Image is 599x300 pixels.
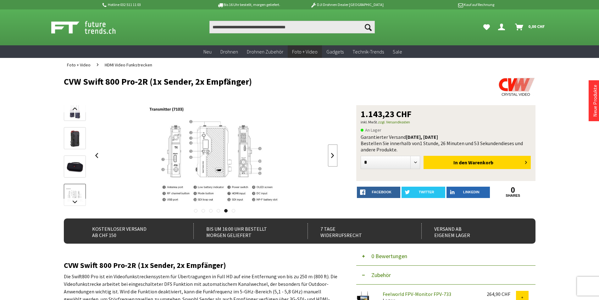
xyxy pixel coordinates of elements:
[356,247,535,266] button: 0 Bewertungen
[64,58,94,72] a: Foto + Video
[298,1,396,8] p: DJI Drohnen Dealer [GEOGRAPHIC_DATA]
[200,1,298,8] p: Bis 16 Uhr bestellt, morgen geliefert.
[528,21,545,31] span: 0,00 CHF
[220,48,238,55] span: Drohnen
[292,48,318,55] span: Foto + Video
[406,134,438,140] b: [DATE], [DATE]
[383,291,451,297] a: Feelworld FPV-Monitor FPV-733
[424,156,531,169] button: In den Warenkorb
[446,187,490,198] a: LinkedIn
[105,62,152,68] span: HDMI Video Funkstrecken
[348,45,388,58] a: Technik-Trends
[51,20,130,35] img: Shop Futuretrends - zur Startseite wechseln
[67,62,91,68] span: Foto + Video
[361,134,531,153] div: Garantierter Versand Bestellen Sie innerhalb von dieses und andere Produkte.
[203,48,212,55] span: Neu
[491,187,535,194] a: 0
[199,45,216,58] a: Neu
[468,159,493,166] span: Warenkorb
[64,261,337,269] h2: CVW Swift 800 Pro-2R (1x Sender, 2x Empfänger)
[372,190,391,194] span: facebook
[463,190,480,194] span: LinkedIn
[453,159,467,166] span: In den
[388,45,407,58] a: Sale
[361,118,531,126] p: inkl. MwSt.
[480,21,493,33] a: Meine Favoriten
[402,187,445,198] a: twitter
[216,45,242,58] a: Drohnen
[419,190,434,194] span: twitter
[361,126,381,134] span: An Lager
[102,58,155,72] a: HDMI Video Funkstrecken
[322,45,348,58] a: Gadgets
[592,85,598,117] a: Neue Produkte
[393,48,402,55] span: Sale
[242,45,288,58] a: Drohnen Zubehör
[247,48,283,55] span: Drohnen Zubehör
[396,1,494,8] p: Kauf auf Rechnung
[421,223,522,239] div: Versand ab eigenem Lager
[491,194,535,198] a: shares
[357,187,401,198] a: facebook
[487,291,516,297] div: 264,90 CHF
[361,110,412,118] span: 1.143,23 CHF
[288,45,322,58] a: Foto + Video
[102,1,200,8] p: Hotline 032 511 11 03
[326,48,344,55] span: Gadgets
[209,21,375,33] input: Produkt, Marke, Kategorie, EAN, Artikelnummer…
[80,223,180,239] div: Kostenloser Versand ab CHF 150
[308,223,408,239] div: 7 Tage Widerrufsrecht
[378,120,410,124] a: zzgl. Versandkosten
[356,266,535,285] button: Zubehör
[513,21,548,33] a: Warenkorb
[64,77,441,86] h1: CVW Swift 800 Pro-2R (1x Sender, 2x Empfänger)
[352,48,384,55] span: Technik-Trends
[498,77,535,97] img: Crystal Video
[193,223,294,239] div: Bis um 16:00 Uhr bestellt Morgen geliefert
[496,21,510,33] a: Dein Konto
[362,21,375,33] button: Suchen
[420,140,501,146] span: 1 Stunde, 26 Minuten und 53 Sekunden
